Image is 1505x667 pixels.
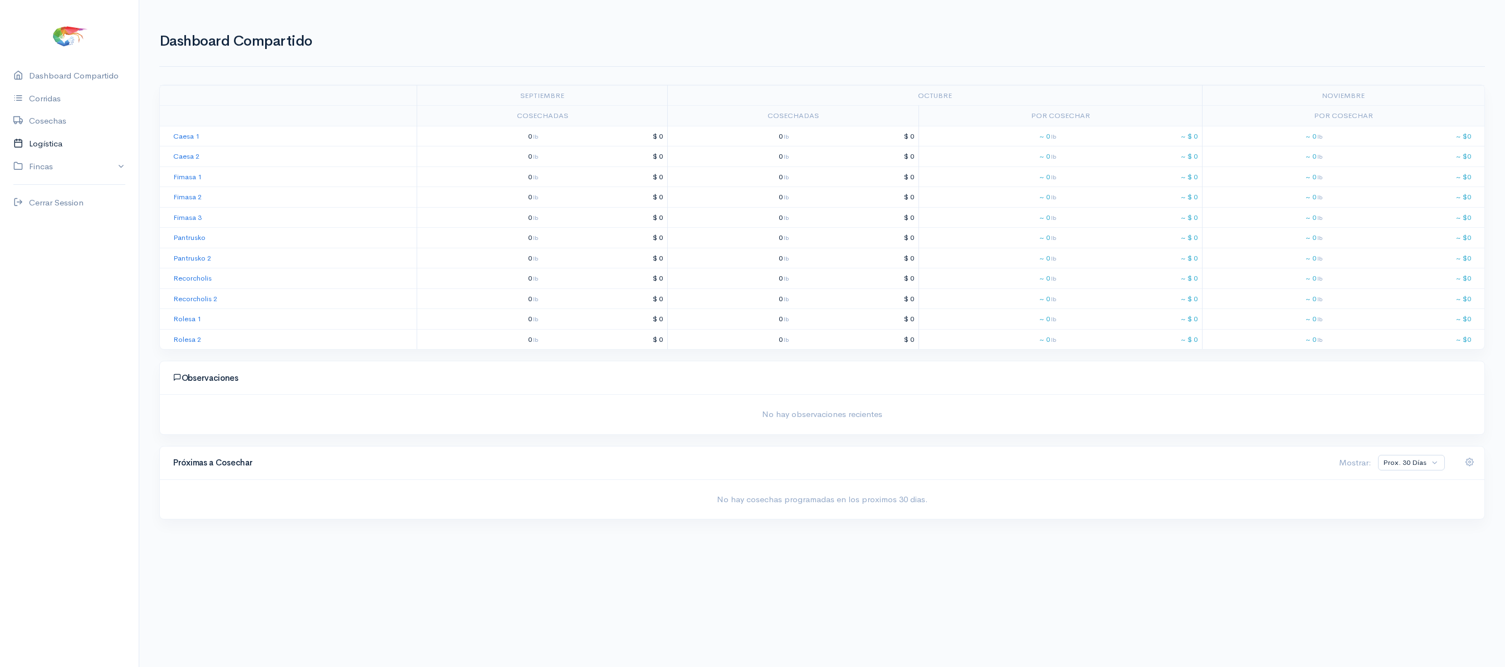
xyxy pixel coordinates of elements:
[1202,228,1326,248] td: ~ 0
[1051,295,1056,303] span: lb
[1327,309,1484,330] td: ~ $0
[1327,268,1484,289] td: ~ $0
[919,106,1203,126] td: Por Cosechar
[793,187,918,208] td: $ 0
[919,166,1061,187] td: ~ 0
[173,253,211,263] a: Pantrusko 2
[784,336,789,344] span: lb
[543,187,668,208] td: $ 0
[1202,288,1326,309] td: ~ 0
[543,268,668,289] td: $ 0
[173,458,1326,468] h4: Próximas a Cosechar
[1202,309,1326,330] td: ~ 0
[1202,187,1326,208] td: ~ 0
[919,288,1061,309] td: ~ 0
[1202,248,1326,268] td: ~ 0
[173,192,202,202] a: Fimasa 2
[1317,254,1322,262] span: lb
[1061,187,1202,208] td: ~ $ 0
[784,234,789,242] span: lb
[1061,228,1202,248] td: ~ $ 0
[417,309,542,330] td: 0
[668,106,919,126] td: Cosechadas
[543,126,668,146] td: $ 0
[668,126,793,146] td: 0
[543,166,668,187] td: $ 0
[417,228,542,248] td: 0
[533,315,538,323] span: lb
[417,329,542,349] td: 0
[1317,214,1322,222] span: lb
[533,173,538,181] span: lb
[668,288,793,309] td: 0
[1332,457,1371,469] div: Mostrar:
[173,373,1471,383] h4: Observaciones
[543,309,668,330] td: $ 0
[919,268,1061,289] td: ~ 0
[173,151,199,161] a: Caesa 2
[1327,329,1484,349] td: ~ $0
[793,126,918,146] td: $ 0
[1327,207,1484,228] td: ~ $0
[1202,329,1326,349] td: ~ 0
[1327,248,1484,268] td: ~ $0
[1202,166,1326,187] td: ~ 0
[668,146,793,167] td: 0
[793,228,918,248] td: $ 0
[668,187,793,208] td: 0
[417,248,542,268] td: 0
[533,274,538,282] span: lb
[793,248,918,268] td: $ 0
[1327,126,1484,146] td: ~ $0
[919,329,1061,349] td: ~ 0
[417,288,542,309] td: 0
[543,288,668,309] td: $ 0
[668,268,793,289] td: 0
[919,309,1061,330] td: ~ 0
[1061,166,1202,187] td: ~ $ 0
[784,133,789,140] span: lb
[417,85,668,106] td: septiembre
[784,274,789,282] span: lb
[1061,288,1202,309] td: ~ $ 0
[1317,295,1322,303] span: lb
[919,126,1061,146] td: ~ 0
[543,207,668,228] td: $ 0
[793,329,918,349] td: $ 0
[173,314,201,323] a: Rolesa 1
[1061,146,1202,167] td: ~ $ 0
[533,336,538,344] span: lb
[1061,309,1202,330] td: ~ $ 0
[784,214,789,222] span: lb
[1202,268,1326,289] td: ~ 0
[1051,254,1056,262] span: lb
[1317,336,1322,344] span: lb
[543,329,668,349] td: $ 0
[784,193,789,201] span: lb
[173,233,206,242] a: Pantrusko
[1317,173,1322,181] span: lb
[668,329,793,349] td: 0
[1327,146,1484,167] td: ~ $0
[784,153,789,160] span: lb
[1317,315,1322,323] span: lb
[784,173,789,181] span: lb
[533,295,538,303] span: lb
[919,187,1061,208] td: ~ 0
[1317,153,1322,160] span: lb
[793,207,918,228] td: $ 0
[173,213,202,222] a: Fimasa 3
[1061,248,1202,268] td: ~ $ 0
[784,295,789,303] span: lb
[543,228,668,248] td: $ 0
[1317,193,1322,201] span: lb
[417,106,668,126] td: Cosechadas
[1317,234,1322,242] span: lb
[1327,187,1484,208] td: ~ $0
[1317,133,1322,140] span: lb
[533,193,538,201] span: lb
[1061,207,1202,228] td: ~ $ 0
[533,153,538,160] span: lb
[173,273,212,283] a: Recorcholis
[173,335,201,344] a: Rolesa 2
